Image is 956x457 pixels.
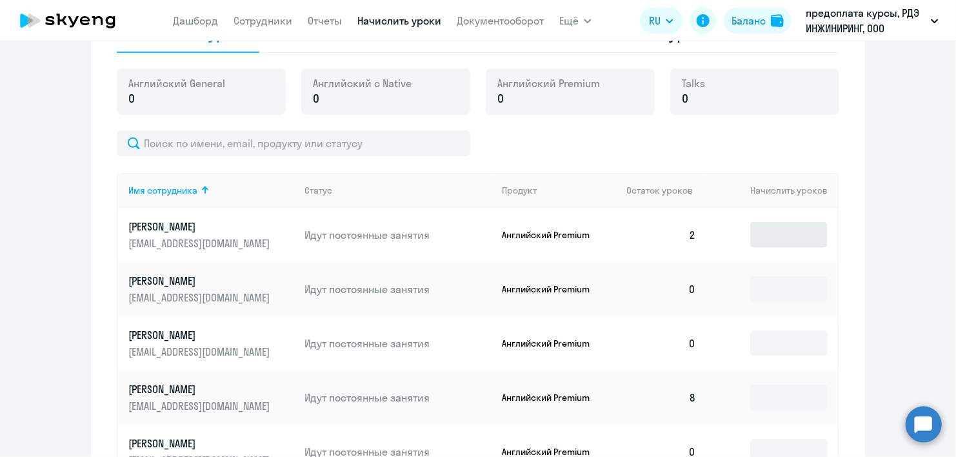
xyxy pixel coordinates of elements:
span: RU [649,13,661,28]
p: Идут постоянные занятия [304,282,492,296]
button: Балансbalance [724,8,792,34]
a: Дашборд [173,14,218,27]
span: 0 [497,90,504,107]
div: Продукт [502,185,537,196]
span: 0 [313,90,319,107]
div: Баланс [732,13,766,28]
span: Английский Premium [497,76,600,90]
p: [EMAIL_ADDRESS][DOMAIN_NAME] [128,290,273,305]
a: [PERSON_NAME][EMAIL_ADDRESS][DOMAIN_NAME] [128,274,294,305]
p: Английский Premium [502,283,599,295]
div: Статус [304,185,332,196]
div: Имя сотрудника [128,185,294,196]
button: предоплата курсы, РДЭ ИНЖИНИРИНГ, ООО [799,5,945,36]
td: 0 [616,316,706,371]
p: [PERSON_NAME] [128,328,273,342]
a: Отчеты [308,14,342,27]
p: [EMAIL_ADDRESS][DOMAIN_NAME] [128,345,273,359]
p: Идут постоянные занятия [304,228,492,242]
span: Talks [682,76,705,90]
p: [PERSON_NAME] [128,382,273,396]
img: balance [771,14,784,27]
p: предоплата курсы, РДЭ ИНЖИНИРИНГ, ООО [806,5,926,36]
span: Английский с Native [313,76,412,90]
input: Поиск по имени, email, продукту или статусу [117,130,470,156]
p: [EMAIL_ADDRESS][DOMAIN_NAME] [128,399,273,413]
td: 8 [616,371,706,425]
p: Английский Premium [502,229,599,241]
p: [PERSON_NAME] [128,274,273,288]
p: Английский Premium [502,392,599,403]
p: Идут постоянные занятия [304,391,492,405]
span: 0 [682,90,688,107]
div: Статус [304,185,492,196]
button: Ещё [559,8,592,34]
p: Английский Premium [502,338,599,349]
button: RU [640,8,682,34]
div: Имя сотрудника [128,185,197,196]
a: [PERSON_NAME][EMAIL_ADDRESS][DOMAIN_NAME] [128,328,294,359]
a: Сотрудники [234,14,292,27]
span: Английский General [128,76,225,90]
p: [PERSON_NAME] [128,219,273,234]
a: Документооборот [457,14,544,27]
td: 2 [616,208,706,262]
p: [EMAIL_ADDRESS][DOMAIN_NAME] [128,236,273,250]
td: 0 [616,262,706,316]
span: Остаток уроков [626,185,693,196]
span: 0 [128,90,135,107]
a: [PERSON_NAME][EMAIL_ADDRESS][DOMAIN_NAME] [128,219,294,250]
p: [PERSON_NAME] [128,436,273,451]
div: Продукт [502,185,617,196]
p: Идут постоянные занятия [304,336,492,350]
a: [PERSON_NAME][EMAIL_ADDRESS][DOMAIN_NAME] [128,382,294,413]
a: Начислить уроки [357,14,441,27]
div: Остаток уроков [626,185,706,196]
span: Ещё [559,13,579,28]
th: Начислить уроков [706,173,838,208]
